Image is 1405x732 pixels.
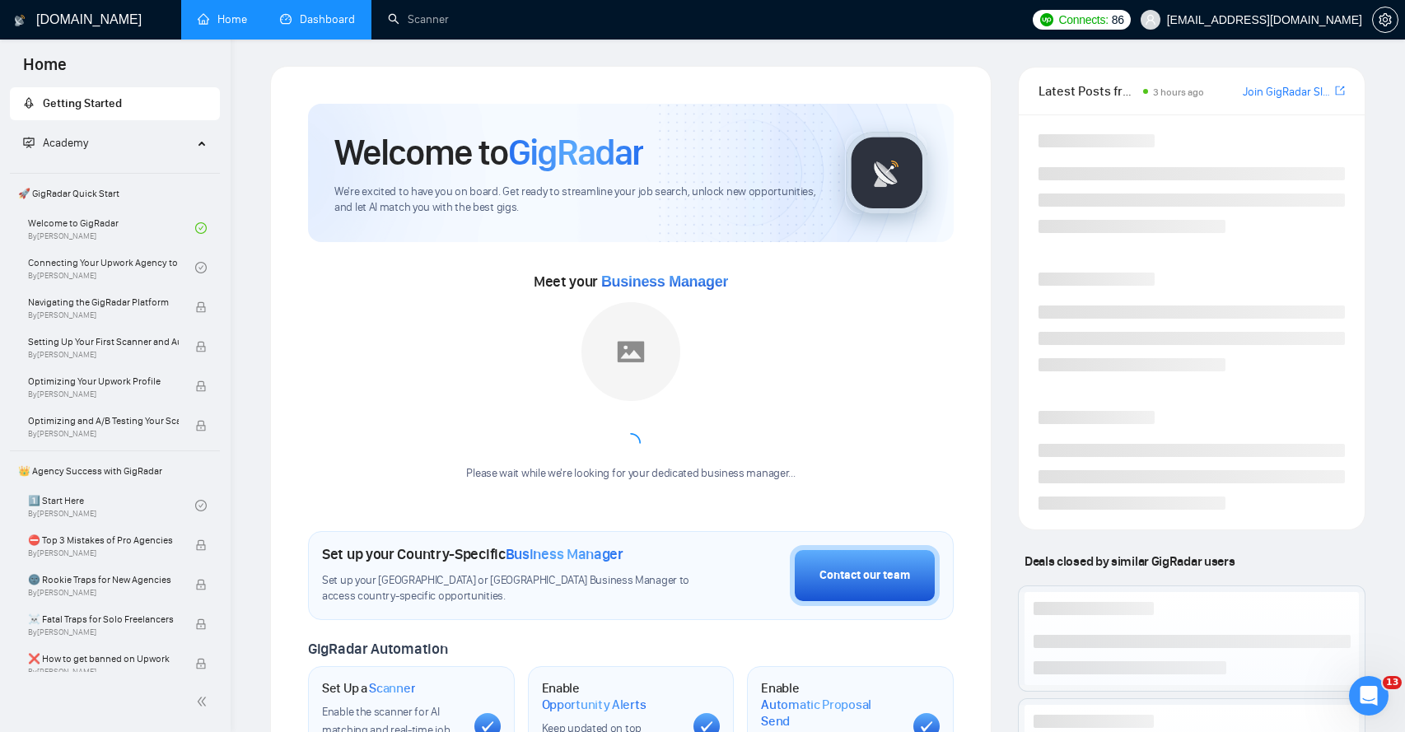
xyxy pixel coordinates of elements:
[219,562,262,594] span: disappointed reaction
[28,389,179,399] span: By [PERSON_NAME]
[322,680,415,697] h1: Set Up a
[819,566,910,585] div: Contact our team
[581,302,680,401] img: placeholder.png
[12,455,218,487] span: 👑 Agency Success with GigRadar
[195,658,207,669] span: lock
[1153,86,1204,98] span: 3 hours ago
[23,137,35,148] span: fund-projection-screen
[1018,547,1241,576] span: Deals closed by similar GigRadar users
[456,466,805,482] div: Please wait while we're looking for your dedicated business manager...
[10,53,80,87] span: Home
[334,184,819,216] span: We're excited to have you on board. Get ready to streamline your job search, unlock new opportuni...
[495,7,526,38] button: Collapse window
[28,310,179,320] span: By [PERSON_NAME]
[23,97,35,109] span: rocket
[28,413,179,429] span: Optimizing and A/B Testing Your Scanner for Better Results
[195,262,207,273] span: check-circle
[1112,11,1124,29] span: 86
[526,7,556,36] div: Close
[23,136,88,150] span: Academy
[195,380,207,392] span: lock
[262,562,305,594] span: neutral face reaction
[11,7,42,38] button: go back
[195,301,207,313] span: lock
[761,697,900,729] span: Automatic Proposal Send
[12,177,218,210] span: 🚀 GigRadar Quick Start
[1372,7,1398,33] button: setting
[1039,81,1138,101] span: Latest Posts from the GigRadar Community
[1349,676,1389,716] iframe: To enrich screen reader interactions, please activate Accessibility in Grammarly extension settings
[28,487,195,524] a: 1️⃣ Start HereBy[PERSON_NAME]
[846,132,928,214] img: gigradar-logo.png
[761,680,900,729] h1: Enable
[28,571,179,588] span: 🌚 Rookie Traps for New Agencies
[28,611,179,627] span: ☠️ Fatal Traps for Solo Freelancers
[14,7,26,34] img: logo
[388,12,449,26] a: searchScanner
[20,545,547,563] div: Did this answer your question?
[322,545,623,563] h1: Set up your Country-Specific
[195,222,207,234] span: check-circle
[196,693,212,710] span: double-left
[542,680,681,712] h1: Enable
[195,618,207,630] span: lock
[28,627,179,637] span: By [PERSON_NAME]
[506,545,623,563] span: Business Manager
[542,697,646,713] span: Opportunity Alerts
[28,249,195,286] a: Connecting Your Upwork Agency to GigRadarBy[PERSON_NAME]
[1383,676,1402,689] span: 13
[10,87,220,120] li: Getting Started
[28,650,179,667] span: ❌ How to get banned on Upwork
[1335,84,1345,97] span: export
[1243,83,1332,101] a: Join GigRadar Slack Community
[195,341,207,352] span: lock
[790,545,940,606] button: Contact our team
[28,532,179,548] span: ⛔ Top 3 Mistakes of Pro Agencies
[534,273,728,291] span: Meet your
[28,294,179,310] span: Navigating the GigRadar Platform
[43,96,122,110] span: Getting Started
[28,350,179,360] span: By [PERSON_NAME]
[369,680,415,697] span: Scanner
[28,210,195,246] a: Welcome to GigRadarBy[PERSON_NAME]
[621,433,641,453] span: loading
[314,562,338,594] span: 😃
[43,136,88,150] span: Academy
[1058,11,1108,29] span: Connects:
[322,573,693,604] span: Set up your [GEOGRAPHIC_DATA] or [GEOGRAPHIC_DATA] Business Manager to access country-specific op...
[280,12,355,26] a: dashboardDashboard
[1372,13,1398,26] a: setting
[198,12,247,26] a: homeHome
[305,562,348,594] span: smiley reaction
[1373,13,1398,26] span: setting
[217,615,349,628] a: Open in help center
[28,667,179,677] span: By [PERSON_NAME]
[28,429,179,439] span: By [PERSON_NAME]
[28,588,179,598] span: By [PERSON_NAME]
[28,333,179,350] span: Setting Up Your First Scanner and Auto-Bidder
[228,562,252,594] span: 😞
[1145,14,1156,26] span: user
[308,640,447,658] span: GigRadar Automation
[1040,13,1053,26] img: upwork-logo.png
[1335,83,1345,99] a: export
[271,562,295,594] span: 😐
[195,500,207,511] span: check-circle
[195,539,207,551] span: lock
[28,548,179,558] span: By [PERSON_NAME]
[28,373,179,389] span: Optimizing Your Upwork Profile
[195,579,207,590] span: lock
[601,273,728,290] span: Business Manager
[195,420,207,431] span: lock
[334,130,643,175] h1: Welcome to
[508,130,643,175] span: GigRadar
